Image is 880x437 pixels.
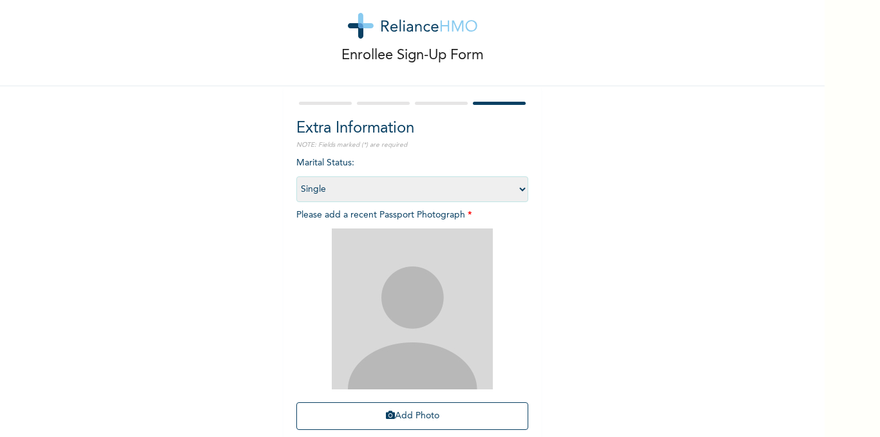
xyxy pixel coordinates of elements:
[296,210,528,436] span: Please add a recent Passport Photograph
[332,228,493,389] img: Crop
[296,158,528,194] span: Marital Status :
[296,117,528,140] h2: Extra Information
[348,13,477,39] img: logo
[341,45,484,66] p: Enrollee Sign-Up Form
[296,140,528,150] p: NOTE: Fields marked (*) are required
[296,402,528,430] button: Add Photo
